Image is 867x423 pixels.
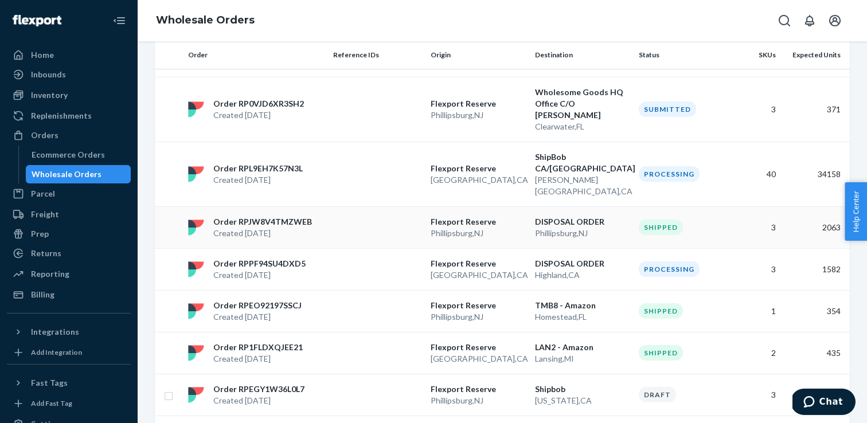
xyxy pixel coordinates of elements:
th: Status [634,41,732,69]
td: 1582 [780,248,850,290]
p: Order RPEO92197SSCJ [213,300,302,311]
div: Draft [639,387,676,402]
p: Created [DATE] [213,269,306,281]
th: Expected Units [780,41,850,69]
td: 2063 [780,206,850,248]
a: Orders [7,126,131,144]
p: DISPOSAL ORDER [535,258,630,269]
p: Order RP0VJD6XR3SH2 [213,98,304,109]
div: Orders [31,130,58,141]
p: Phillipsburg , NJ [431,228,526,239]
th: Destination [530,41,635,69]
td: 1 [732,290,780,332]
img: flexport logo [188,261,204,277]
p: Flexport Reserve [431,163,526,174]
p: Shipbob [535,383,630,395]
a: Billing [7,285,131,304]
p: [GEOGRAPHIC_DATA] , CA [431,353,526,365]
iframe: Opens a widget where you can chat to one of our agents [792,389,856,417]
div: Integrations [31,326,79,338]
a: Add Fast Tag [7,397,131,410]
img: flexport logo [188,101,204,117]
td: 3 [732,206,780,248]
p: Created [DATE] [213,353,303,365]
img: flexport logo [188,220,204,236]
a: Reporting [7,265,131,283]
a: Wholesale Orders [156,14,255,26]
div: Submitted [639,101,696,117]
div: Processing [639,166,700,182]
p: Created [DATE] [213,109,304,121]
img: flexport logo [188,345,204,361]
p: Order RPPF94SU4DXD5 [213,258,306,269]
div: Processing [639,261,700,277]
button: Open account menu [823,9,846,32]
td: 354 [780,290,850,332]
img: Flexport logo [13,15,61,26]
p: TMB8 - Amazon [535,300,630,311]
div: Home [31,49,54,61]
th: Order [183,41,329,69]
p: Clearwater , FL [535,121,630,132]
td: 371 [780,77,850,142]
ol: breadcrumbs [147,4,264,37]
button: Open notifications [798,9,821,32]
p: Order RPL9EH7K57N3L [213,163,303,174]
div: Inventory [31,89,68,101]
p: Highland , CA [535,269,630,281]
p: LAN2 - Amazon [535,342,630,353]
a: Returns [7,244,131,263]
td: 2 [732,332,780,374]
p: Phillipsburg , NJ [431,395,526,406]
div: Shipped [639,303,683,319]
a: Prep [7,225,131,243]
button: Integrations [7,323,131,341]
a: Parcel [7,185,131,203]
p: DISPOSAL ORDER [535,216,630,228]
button: Fast Tags [7,374,131,392]
div: Inbounds [31,69,66,80]
td: 3 [732,248,780,290]
a: Wholesale Orders [26,165,131,183]
p: [PERSON_NAME][GEOGRAPHIC_DATA] , CA [535,174,630,197]
td: 3 [732,374,780,416]
td: 3 [732,77,780,142]
a: Ecommerce Orders [26,146,131,164]
button: Open Search Box [773,9,796,32]
div: Replenishments [31,110,92,122]
td: 435 [780,332,850,374]
div: Shipped [639,345,683,361]
button: Help Center [845,182,867,241]
a: Freight [7,205,131,224]
p: Phillipsburg , NJ [535,228,630,239]
th: SKUs [732,41,780,69]
p: [GEOGRAPHIC_DATA] , CA [431,174,526,186]
p: Wholesome Goods HQ Office C/O [PERSON_NAME] [535,87,630,121]
a: Inventory [7,86,131,104]
div: Shipped [639,220,683,235]
p: Lansing , MI [535,353,630,365]
p: Homestead , FL [535,311,630,323]
img: flexport logo [188,387,204,403]
p: Flexport Reserve [431,300,526,311]
a: Replenishments [7,107,131,125]
div: Prep [31,228,49,240]
a: Add Integration [7,346,131,359]
p: Order RPEGY1W36L0L7 [213,383,304,395]
a: Home [7,46,131,64]
p: Created [DATE] [213,395,304,406]
div: Parcel [31,188,55,199]
p: [US_STATE] , CA [535,395,630,406]
p: Order RPJW8V4TMZWEB [213,216,312,228]
div: Add Fast Tag [31,398,72,408]
div: Billing [31,289,54,300]
p: Order RP1FLDXQJEE21 [213,342,303,353]
img: flexport logo [188,303,204,319]
div: Returns [31,248,61,259]
div: Reporting [31,268,69,280]
p: Flexport Reserve [431,383,526,395]
p: Created [DATE] [213,174,303,186]
div: Fast Tags [31,377,68,389]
